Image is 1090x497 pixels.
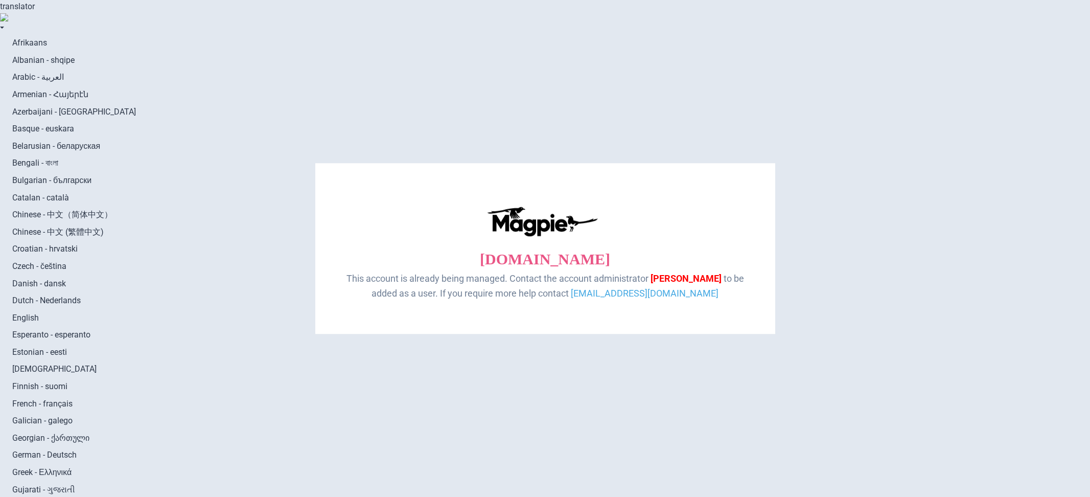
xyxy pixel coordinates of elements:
[571,288,718,299] a: [EMAIL_ADDRESS][DOMAIN_NAME]
[336,247,755,272] p: [DOMAIN_NAME]
[484,206,599,237] img: logo-ab69f6fb50320c5b225c76a69d11143b.png
[651,273,722,284] span: [PERSON_NAME]
[346,273,648,284] span: This account is already being managed. Contact the account administrator
[372,273,744,299] span: to be added as a user. If you require more help contact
